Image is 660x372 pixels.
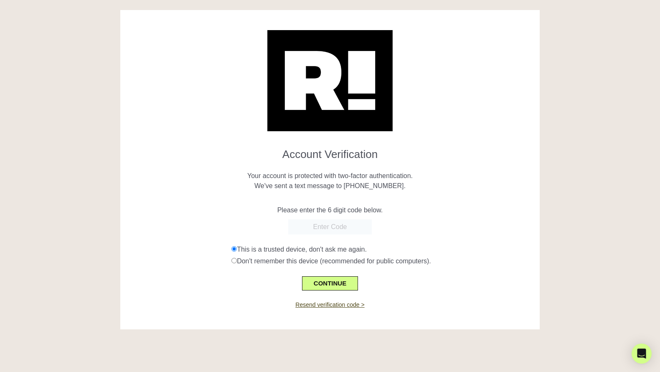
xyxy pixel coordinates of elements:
div: Open Intercom Messenger [632,344,652,364]
h1: Account Verification [127,141,533,161]
img: Retention.com [267,30,393,131]
p: Please enter the 6 digit code below. [127,205,533,215]
a: Resend verification code > [295,301,364,308]
p: Your account is protected with two-factor authentication. We've sent a text message to [PHONE_NUM... [127,161,533,191]
div: Don't remember this device (recommended for public computers). [231,256,533,266]
button: CONTINUE [302,276,358,290]
div: This is a trusted device, don't ask me again. [231,245,533,255]
input: Enter Code [288,219,372,234]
